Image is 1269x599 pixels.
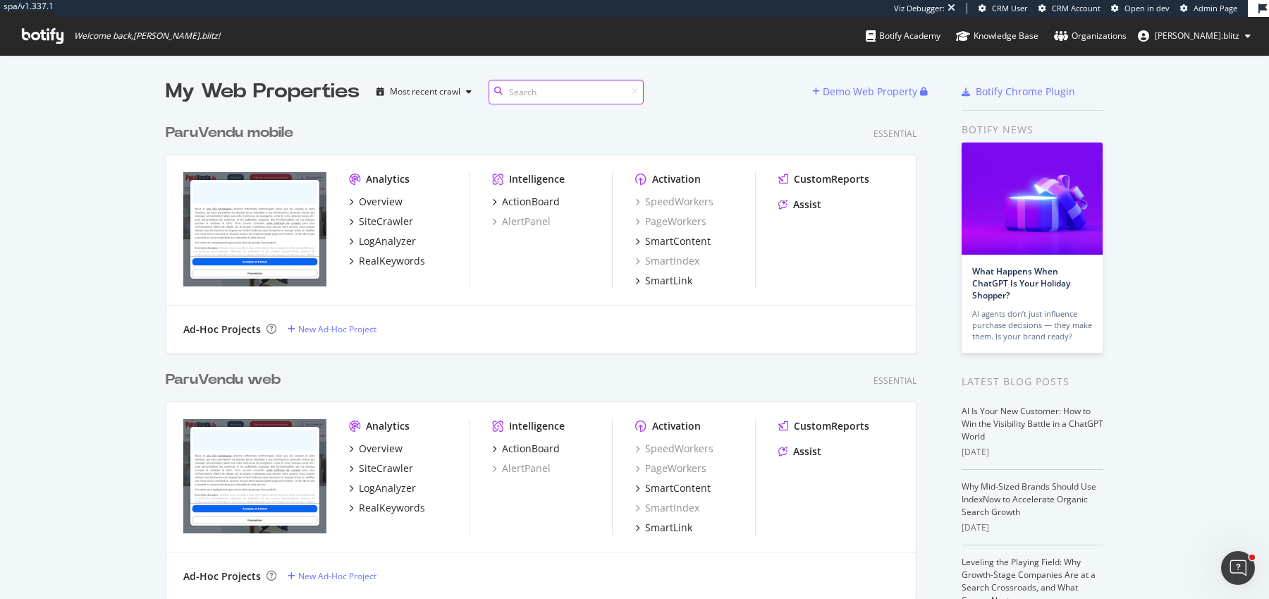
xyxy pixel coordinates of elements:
a: RealKeywords [349,501,425,515]
div: Assist [793,444,821,459]
a: Organizations [1054,17,1127,55]
div: Activation [652,172,701,186]
div: CustomReports [794,419,869,433]
a: Botify Chrome Plugin [962,85,1075,99]
div: New Ad-Hoc Project [298,570,376,582]
div: Intelligence [509,172,565,186]
div: Overview [359,195,403,209]
a: LogAnalyzer [349,481,416,495]
div: SmartLink [645,521,692,535]
div: SiteCrawler [359,214,413,229]
div: Most recent crawl [390,87,460,96]
div: New Ad-Hoc Project [298,323,376,335]
div: Assist [793,198,821,212]
div: AI agents don’t just influence purchase decisions — they make them. Is your brand ready? [972,308,1092,342]
div: Demo Web Property [823,85,917,99]
span: Welcome back, [PERSON_NAME].blitz ! [74,30,220,42]
div: Latest Blog Posts [962,374,1103,389]
div: Ad-Hoc Projects [183,569,261,583]
div: SpeedWorkers [635,442,713,456]
a: What Happens When ChatGPT Is Your Holiday Shopper? [972,265,1070,301]
div: Analytics [366,419,410,433]
a: CRM User [979,3,1028,14]
a: New Ad-Hoc Project [288,323,376,335]
a: ParuVendu web [166,370,286,390]
a: ActionBoard [492,442,560,456]
button: Most recent crawl [371,80,477,103]
div: RealKeywords [359,501,425,515]
div: SmartContent [645,481,711,495]
div: ActionBoard [502,195,560,209]
img: What Happens When ChatGPT Is Your Holiday Shopper? [962,143,1103,255]
span: Admin Page [1194,3,1237,13]
div: Essential [873,375,916,387]
a: CRM Account [1038,3,1101,14]
div: Intelligence [509,419,565,433]
button: Demo Web Property [812,80,920,103]
div: SmartContent [645,234,711,248]
span: CRM User [992,3,1028,13]
a: AlertPanel [492,214,551,229]
div: Viz Debugger: [894,3,945,14]
span: CRM Account [1052,3,1101,13]
div: Botify Academy [866,29,940,43]
a: Demo Web Property [812,85,920,97]
div: Activation [652,419,701,433]
a: SmartLink [635,274,692,288]
a: Botify Academy [866,17,940,55]
a: SmartIndex [635,501,699,515]
a: SiteCrawler [349,461,413,476]
a: ActionBoard [492,195,560,209]
a: PageWorkers [635,461,706,476]
a: SmartLink [635,521,692,535]
a: New Ad-Hoc Project [288,570,376,582]
iframe: Intercom live chat [1221,551,1255,585]
div: SmartLink [645,274,692,288]
input: Search [489,80,644,104]
div: Botify news [962,122,1103,138]
a: Assist [778,444,821,459]
a: AI Is Your New Customer: How to Win the Visibility Battle in a ChatGPT World [962,405,1103,442]
a: ParuVendu mobile [166,123,299,143]
div: ActionBoard [502,442,560,456]
a: SmartContent [635,234,711,248]
a: Admin Page [1180,3,1237,14]
div: Botify Chrome Plugin [976,85,1075,99]
div: LogAnalyzer [359,481,416,495]
a: Assist [778,198,821,212]
div: RealKeywords [359,254,425,268]
span: alexandre.blitz [1155,30,1239,42]
div: My Web Properties [166,78,360,106]
img: www.paruvendu.fr [183,172,326,286]
a: Knowledge Base [956,17,1038,55]
a: Why Mid-Sized Brands Should Use IndexNow to Accelerate Organic Search Growth [962,480,1096,518]
a: SpeedWorkers [635,195,713,209]
img: www.paruvendu.fr [183,419,326,533]
a: AlertPanel [492,461,551,476]
a: SmartIndex [635,254,699,268]
a: SiteCrawler [349,214,413,229]
a: PageWorkers [635,214,706,229]
a: Open in dev [1111,3,1170,14]
a: RealKeywords [349,254,425,268]
span: Open in dev [1124,3,1170,13]
a: CustomReports [778,172,869,186]
div: CustomReports [794,172,869,186]
div: [DATE] [962,521,1103,534]
a: LogAnalyzer [349,234,416,248]
a: CustomReports [778,419,869,433]
a: Overview [349,195,403,209]
div: SiteCrawler [359,461,413,476]
a: SmartContent [635,481,711,495]
div: Ad-Hoc Projects [183,322,261,337]
button: [PERSON_NAME].blitz [1127,25,1262,47]
div: LogAnalyzer [359,234,416,248]
div: Organizations [1054,29,1127,43]
div: Knowledge Base [956,29,1038,43]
